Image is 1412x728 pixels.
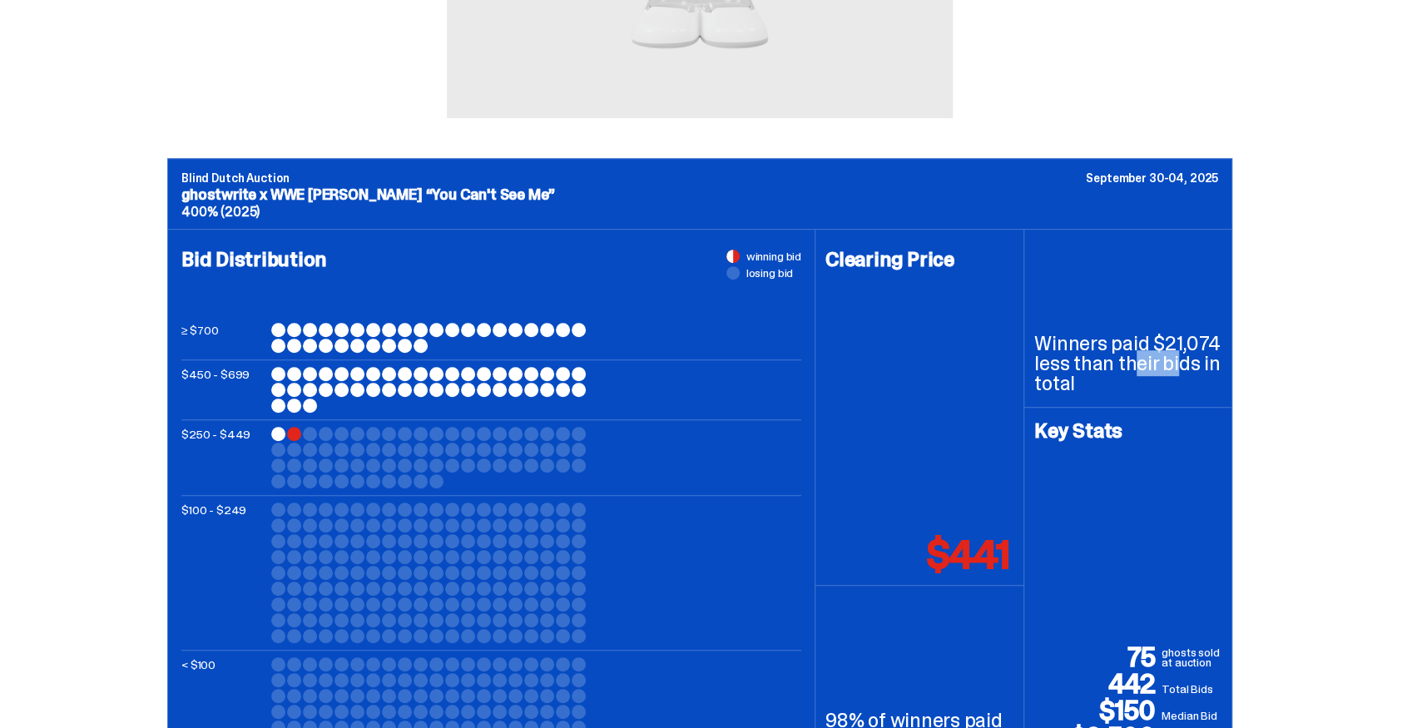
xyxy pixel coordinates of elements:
p: $441 [927,535,1010,575]
p: ≥ $700 [181,323,265,353]
h4: Clearing Price [825,250,1013,270]
h4: Bid Distribution [181,250,801,323]
span: losing bid [746,267,794,279]
p: 75 [1034,644,1162,671]
p: Winners paid $21,074 less than their bids in total [1034,334,1221,394]
p: ghostwrite x WWE [PERSON_NAME] “You Can't See Me” [181,187,1218,202]
p: $100 - $249 [181,503,265,643]
p: September 30-04, 2025 [1086,172,1218,184]
h4: Key Stats [1034,421,1221,441]
span: 400% (2025) [181,203,260,220]
span: winning bid [746,250,801,262]
p: Median Bid [1162,707,1221,724]
p: Total Bids [1162,681,1221,697]
p: $450 - $699 [181,367,265,413]
p: ghosts sold at auction [1162,647,1221,671]
p: 442 [1034,671,1162,697]
p: $150 [1034,697,1162,724]
p: Blind Dutch Auction [181,172,1218,184]
p: $250 - $449 [181,427,265,488]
